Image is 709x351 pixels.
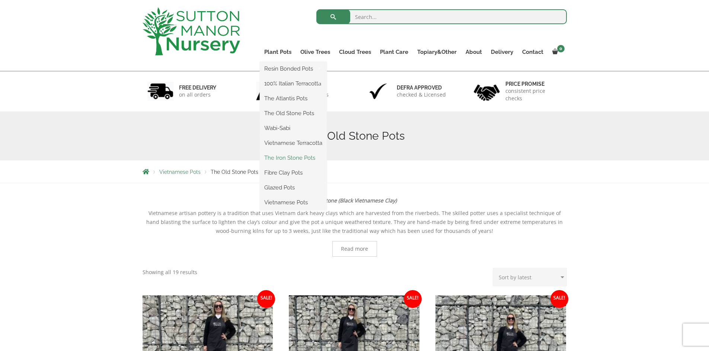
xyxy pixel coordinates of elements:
[296,47,335,57] a: Olive Trees
[365,82,391,101] img: 3.jpg
[143,7,240,55] img: logo
[312,197,397,204] strong: Old Stone (Black Vietnamese Clay)
[143,268,197,277] p: Showing all 19 results
[143,129,567,143] h1: The Old Stone Pots
[159,169,201,175] a: Vietnamese Pots
[256,82,282,101] img: 2.jpg
[260,197,327,208] a: Vietnamese Pots
[179,91,216,98] p: on all orders
[260,137,327,149] a: Vietnamese Terracotta
[474,80,500,103] img: 4.jpg
[143,209,567,235] p: Vietnamese artisan pottery is a tradition that uses Vietnam dark heavy clays which are harvested ...
[486,47,518,57] a: Delivery
[260,167,327,178] a: Fibre Clay Pots
[335,47,376,57] a: Cloud Trees
[260,93,327,104] a: The Atlantis Pots
[143,169,567,175] nav: Breadcrumbs
[518,47,548,57] a: Contact
[179,84,216,91] h6: FREE DELIVERY
[260,182,327,193] a: Glazed Pots
[461,47,486,57] a: About
[260,63,327,74] a: Resin Bonded Pots
[557,45,565,52] span: 0
[341,246,368,251] span: Read more
[404,290,422,308] span: Sale!
[260,108,327,119] a: The Old Stone Pots
[397,84,446,91] h6: Defra approved
[397,91,446,98] p: checked & Licensed
[260,78,327,89] a: 100% Italian Terracotta
[376,47,413,57] a: Plant Care
[211,169,258,175] span: The Old Stone Pots
[316,9,567,24] input: Search...
[505,81,562,87] h6: Price promise
[493,268,567,286] select: Shop order
[260,152,327,163] a: The Iron Stone Pots
[260,47,296,57] a: Plant Pots
[257,290,275,308] span: Sale!
[413,47,461,57] a: Topiary&Other
[505,87,562,102] p: consistent price checks
[147,82,173,101] img: 1.jpg
[260,123,327,134] a: Wabi-Sabi
[548,47,567,57] a: 0
[550,290,568,308] span: Sale!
